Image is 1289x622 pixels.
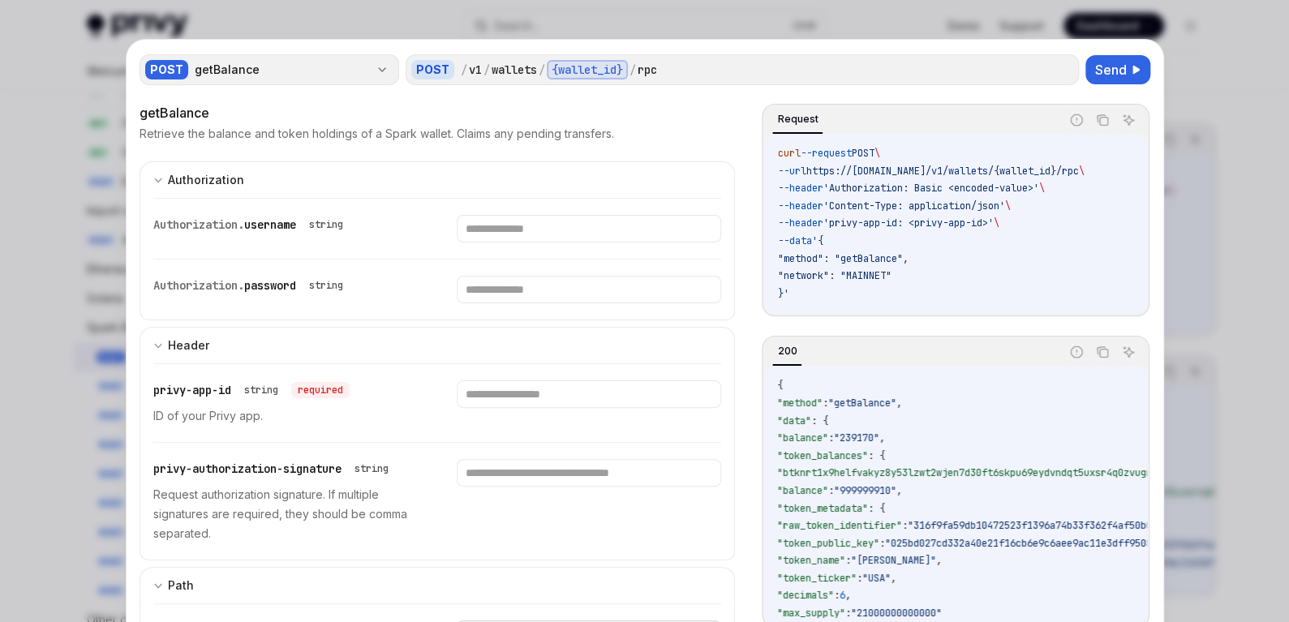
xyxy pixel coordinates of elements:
[874,147,879,160] span: \
[868,502,885,515] span: : {
[291,382,350,398] div: required
[896,397,902,410] span: ,
[777,572,857,585] span: "token_ticker"
[1085,55,1150,84] button: Send
[777,589,834,602] span: "decimals"
[828,431,834,444] span: :
[936,554,942,567] span: ,
[851,147,874,160] span: POST
[777,234,811,247] span: --data
[891,572,896,585] span: ,
[993,217,999,229] span: \
[547,60,628,79] div: {wallet_id}
[629,62,636,78] div: /
[806,165,1078,178] span: https://[DOMAIN_NAME]/v1/wallets/{wallet_id}/rpc
[140,567,736,603] button: expand input section
[777,379,783,392] span: {
[777,217,823,229] span: --header
[145,60,188,79] div: POST
[153,215,350,234] div: Authorization.username
[777,502,868,515] span: "token_metadata"
[777,607,845,620] span: "max_supply"
[195,62,369,78] div: getBalance
[140,327,736,363] button: expand input section
[845,554,851,567] span: :
[777,252,908,265] span: "method": "getBalance",
[845,607,851,620] span: :
[834,589,840,602] span: :
[851,607,942,620] span: "21000000000000"
[469,62,482,78] div: v1
[1066,341,1087,362] button: Report incorrect code
[862,572,891,585] span: "USA"
[834,484,896,497] span: "999999910"
[777,519,902,532] span: "raw_token_identifier"
[908,519,1283,532] span: "316f9fa59db10472523f1396a74b33f362f4af50b079a2e48d64da05d38680ea"
[168,170,244,190] div: Authorization
[483,62,490,78] div: /
[777,449,868,462] span: "token_balances"
[879,431,885,444] span: ,
[777,269,891,282] span: "network": "MAINNET"
[153,459,395,478] div: privy-authorization-signature
[153,485,418,543] p: Request authorization signature. If multiple signatures are required, they should be comma separa...
[834,431,879,444] span: "239170"
[1095,60,1127,79] span: Send
[1092,341,1113,362] button: Copy the contents from the code block
[140,161,736,198] button: expand input section
[777,554,845,567] span: "token_name"
[1118,341,1139,362] button: Ask AI
[153,461,342,476] span: privy-authorization-signature
[845,589,851,602] span: ,
[411,60,454,79] div: POST
[1066,109,1087,131] button: Report incorrect code
[777,287,788,300] span: }'
[811,234,823,247] span: '{
[851,554,936,567] span: "[PERSON_NAME]"
[539,62,545,78] div: /
[153,406,418,426] p: ID of your Privy app.
[868,449,885,462] span: : {
[1118,109,1139,131] button: Ask AI
[885,537,1271,550] span: "025bd027cd332a40e21f16cb6e9c6aee9ac11e3dff9508081b64fa8b27658b18b6"
[492,62,537,78] div: wallets
[1004,199,1010,212] span: \
[244,217,296,232] span: username
[777,431,828,444] span: "balance"
[777,165,806,178] span: --url
[638,62,657,78] div: rpc
[153,380,350,400] div: privy-app-id
[153,276,350,295] div: Authorization.password
[153,383,231,397] span: privy-app-id
[244,278,296,293] span: password
[823,217,993,229] span: 'privy-app-id: <privy-app-id>'
[879,537,885,550] span: :
[1038,182,1044,195] span: \
[896,484,902,497] span: ,
[823,199,1004,212] span: 'Content-Type: application/json'
[153,278,244,293] span: Authorization.
[823,182,1038,195] span: 'Authorization: Basic <encoded-value>'
[811,414,828,427] span: : {
[777,537,879,550] span: "token_public_key"
[140,103,736,122] div: getBalance
[168,576,194,595] div: Path
[828,397,896,410] span: "getBalance"
[902,519,908,532] span: :
[777,397,823,410] span: "method"
[828,484,834,497] span: :
[1092,109,1113,131] button: Copy the contents from the code block
[777,466,1158,479] span: "btknrt1x9helfvakyz8y53lzwt2wjen7d30ft6skpu69eydvndqt5uxsr4q0zvugn"
[800,147,851,160] span: --request
[840,589,845,602] span: 6
[140,53,399,87] button: POSTgetBalance
[1078,165,1084,178] span: \
[777,147,800,160] span: curl
[772,341,801,361] div: 200
[772,109,823,129] div: Request
[777,484,828,497] span: "balance"
[857,572,862,585] span: :
[777,182,823,195] span: --header
[823,397,828,410] span: :
[153,217,244,232] span: Authorization.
